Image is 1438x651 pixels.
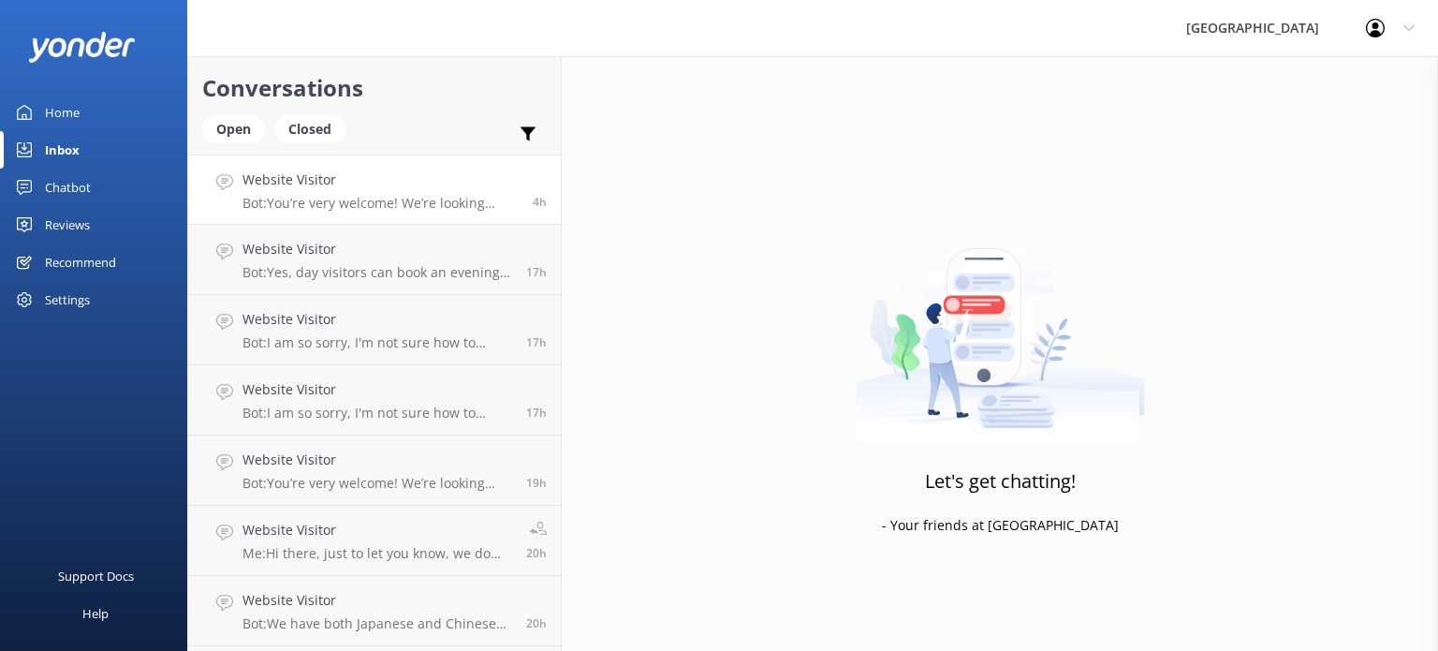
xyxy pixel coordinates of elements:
[274,115,345,143] div: Closed
[188,576,561,646] a: Website VisitorBot:We have both Japanese and Chinese speaking guides here at [GEOGRAPHIC_DATA], r...
[274,118,355,139] a: Closed
[242,264,512,281] p: Bot: Yes, day visitors can book an evening tour. For the magical Darkness Falls evening tour, sta...
[188,436,561,506] a: Website VisitorBot:You’re very welcome! We’re looking forward to welcoming you to [GEOGRAPHIC_DAT...
[45,206,90,244] div: Reviews
[58,557,134,595] div: Support Docs
[242,170,519,190] h4: Website Visitor
[242,615,512,632] p: Bot: We have both Japanese and Chinese speaking guides here at [GEOGRAPHIC_DATA], ready to take y...
[188,295,561,365] a: Website VisitorBot:I am so sorry, I'm not sure how to answer that question. Are you able to phras...
[242,379,512,400] h4: Website Visitor
[242,545,512,562] p: Me: Hi there, just to let you know, we do have potable water in the van park - it's on town water...
[526,475,547,491] span: Aug 26 2025 05:53pm (UTC +10:00) Australia/Brisbane
[188,506,561,576] a: Website VisitorMe:Hi there, just to let you know, we do have potable water in the van park - it's...
[45,94,80,131] div: Home
[526,264,547,280] span: Aug 26 2025 07:45pm (UTC +10:00) Australia/Brisbane
[202,70,547,106] h2: Conversations
[188,225,561,295] a: Website VisitorBot:Yes, day visitors can book an evening tour. For the magical Darkness Falls eve...
[202,115,265,143] div: Open
[45,131,80,169] div: Inbox
[526,545,547,561] span: Aug 26 2025 04:44pm (UTC +10:00) Australia/Brisbane
[242,239,512,259] h4: Website Visitor
[242,520,512,540] h4: Website Visitor
[188,155,561,225] a: Website VisitorBot:You’re very welcome! We’re looking forward to welcoming you to [GEOGRAPHIC_DAT...
[28,32,136,63] img: yonder-white-logo.png
[45,281,90,318] div: Settings
[188,365,561,436] a: Website VisitorBot:I am so sorry, I'm not sure how to answer that question. Are you able to phras...
[82,595,109,632] div: Help
[242,450,512,470] h4: Website Visitor
[882,515,1119,536] p: - Your friends at [GEOGRAPHIC_DATA]
[202,118,274,139] a: Open
[242,195,519,212] p: Bot: You’re very welcome! We’re looking forward to welcoming you to [GEOGRAPHIC_DATA] soon - can’...
[242,334,512,351] p: Bot: I am so sorry, I'm not sure how to answer that question. Are you able to phrase it another w...
[242,590,512,611] h4: Website Visitor
[526,615,547,631] span: Aug 26 2025 04:20pm (UTC +10:00) Australia/Brisbane
[242,309,512,330] h4: Website Visitor
[45,244,116,281] div: Recommend
[526,334,547,350] span: Aug 26 2025 07:42pm (UTC +10:00) Australia/Brisbane
[242,475,512,492] p: Bot: You’re very welcome! We’re looking forward to welcoming you to [GEOGRAPHIC_DATA] soon - can’...
[533,194,547,210] span: Aug 27 2025 08:25am (UTC +10:00) Australia/Brisbane
[45,169,91,206] div: Chatbot
[526,405,547,421] span: Aug 26 2025 07:18pm (UTC +10:00) Australia/Brisbane
[925,466,1076,496] h3: Let's get chatting!
[856,209,1145,443] img: artwork of a man stealing a conversation from at giant smartphone
[242,405,512,422] p: Bot: I am so sorry, I'm not sure how to answer that question. Are you able to phrase it another w...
